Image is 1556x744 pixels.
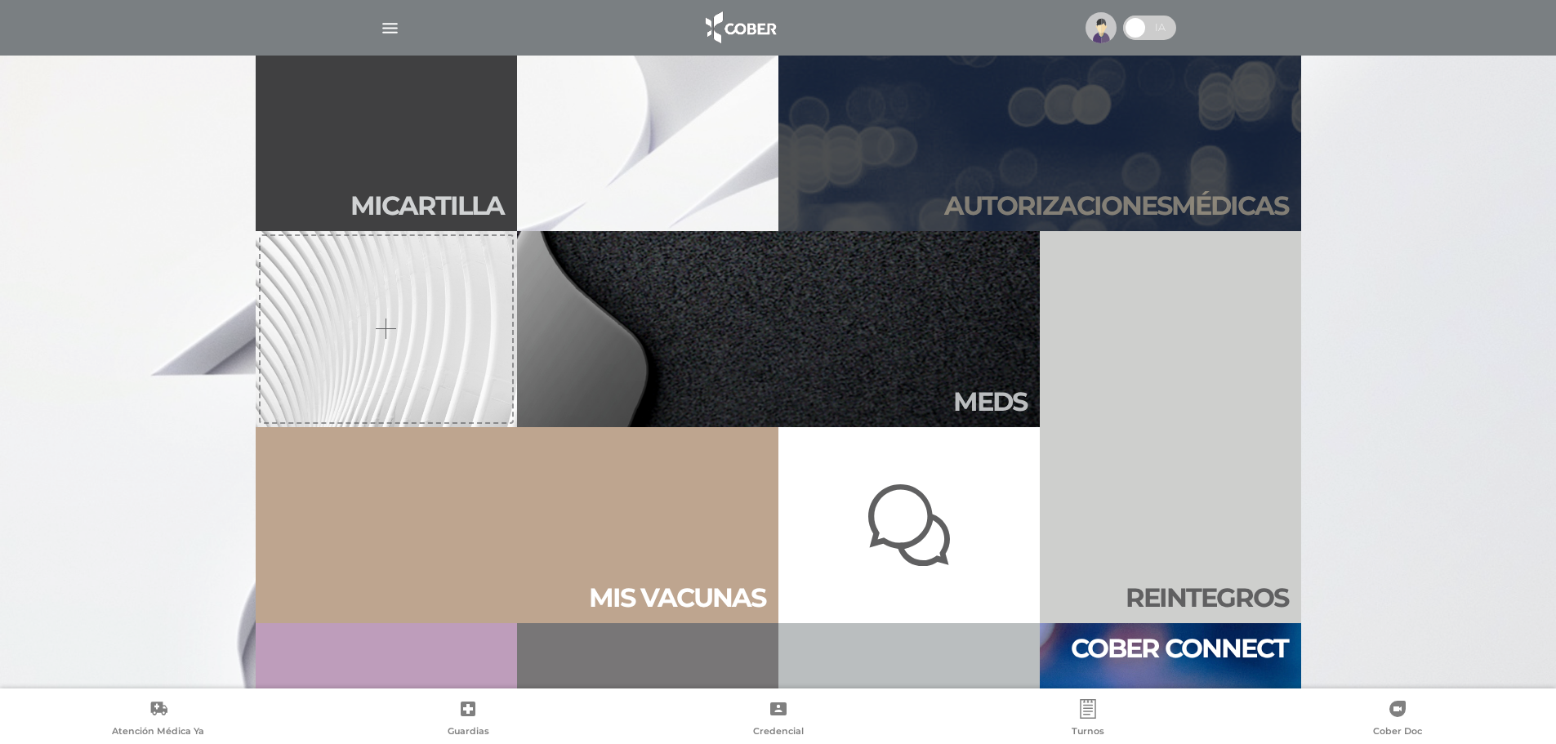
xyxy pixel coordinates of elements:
[944,190,1288,221] h2: Autori zaciones médicas
[1086,12,1117,43] img: profile-placeholder.svg
[589,582,765,613] h2: Mis vacu nas
[313,699,622,741] a: Guardias
[1071,633,1288,664] h2: Cober connect
[1373,725,1422,740] span: Cober Doc
[697,8,782,47] img: logo_cober_home-white.png
[1243,699,1553,741] a: Cober Doc
[1040,231,1301,623] a: Reintegros
[112,725,204,740] span: Atención Médica Ya
[350,190,504,221] h2: Mi car tilla
[256,427,778,623] a: Mis vacunas
[256,35,517,231] a: Micartilla
[448,725,489,740] span: Guardias
[778,35,1301,231] a: Autorizacionesmédicas
[753,725,804,740] span: Credencial
[380,18,400,38] img: Cober_menu-lines-white.svg
[1072,725,1104,740] span: Turnos
[3,699,313,741] a: Atención Médica Ya
[517,231,1040,427] a: Meds
[623,699,933,741] a: Credencial
[953,386,1027,417] h2: Meds
[1126,582,1288,613] h2: Rein te gros
[933,699,1242,741] a: Turnos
